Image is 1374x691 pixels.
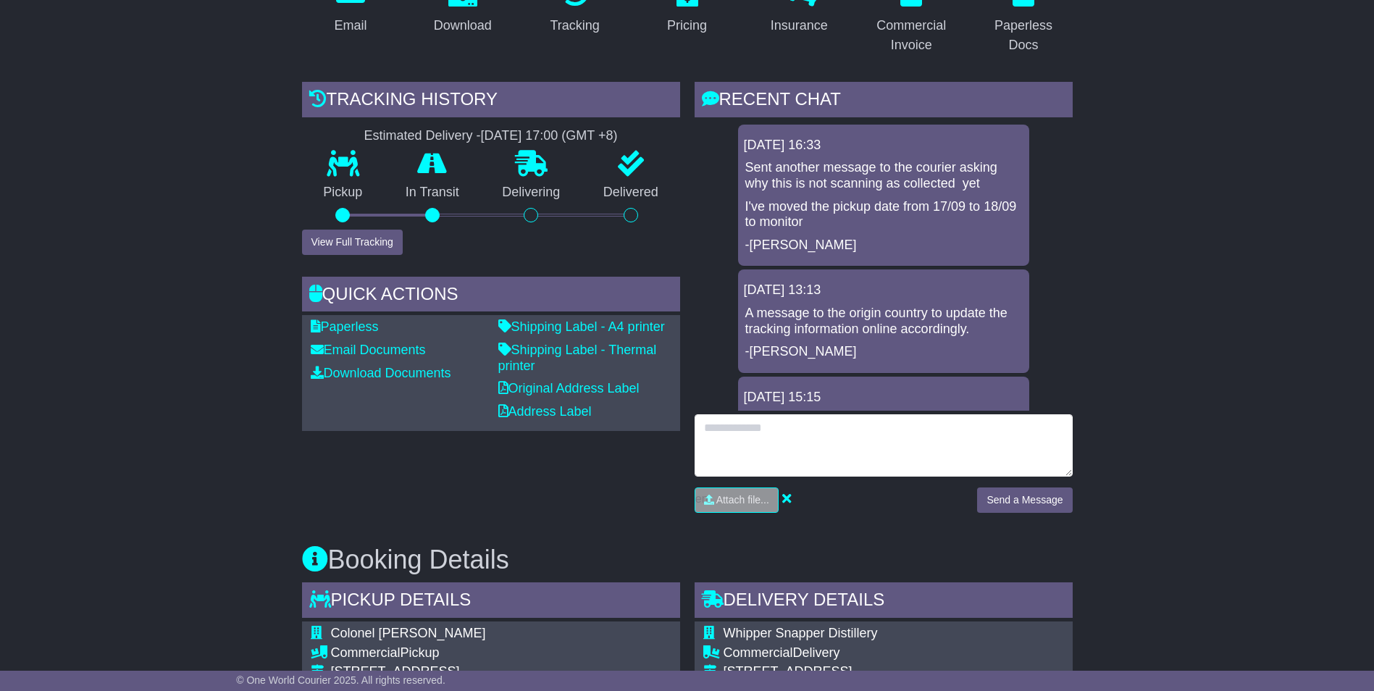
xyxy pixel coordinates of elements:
[302,230,403,255] button: View Full Tracking
[724,645,793,660] span: Commercial
[311,343,426,357] a: Email Documents
[745,306,1022,337] p: A message to the origin country to update the tracking information online accordingly.
[498,319,665,334] a: Shipping Label - A4 printer
[311,366,451,380] a: Download Documents
[695,82,1073,121] div: RECENT CHAT
[724,664,1052,680] div: [STREET_ADDRESS]
[745,199,1022,230] p: I've moved the pickup date from 17/09 to 18/09 to monitor
[745,344,1022,360] p: -[PERSON_NAME]
[302,582,680,621] div: Pickup Details
[744,282,1023,298] div: [DATE] 13:13
[498,381,640,395] a: Original Address Label
[302,185,385,201] p: Pickup
[236,674,445,686] span: © One World Courier 2025. All rights reserved.
[771,16,828,35] div: Insurance
[481,185,582,201] p: Delivering
[481,128,618,144] div: [DATE] 17:00 (GMT +8)
[984,16,1063,55] div: Paperless Docs
[872,16,951,55] div: Commercial Invoice
[331,645,659,661] div: Pickup
[331,645,401,660] span: Commercial
[331,664,659,680] div: [STREET_ADDRESS]
[745,160,1022,191] p: Sent another message to the courier asking why this is not scanning as collected yet
[977,487,1072,513] button: Send a Message
[302,128,680,144] div: Estimated Delivery -
[334,16,366,35] div: Email
[498,343,657,373] a: Shipping Label - Thermal printer
[302,545,1073,574] h3: Booking Details
[331,626,486,640] span: Colonel [PERSON_NAME]
[434,16,492,35] div: Download
[695,582,1073,621] div: Delivery Details
[550,16,599,35] div: Tracking
[745,238,1022,254] p: -[PERSON_NAME]
[744,138,1023,154] div: [DATE] 16:33
[311,319,379,334] a: Paperless
[667,16,707,35] div: Pricing
[744,390,1023,406] div: [DATE] 15:15
[302,82,680,121] div: Tracking history
[724,626,878,640] span: Whipper Snapper Distillery
[302,277,680,316] div: Quick Actions
[498,404,592,419] a: Address Label
[384,185,481,201] p: In Transit
[724,645,1052,661] div: Delivery
[582,185,680,201] p: Delivered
